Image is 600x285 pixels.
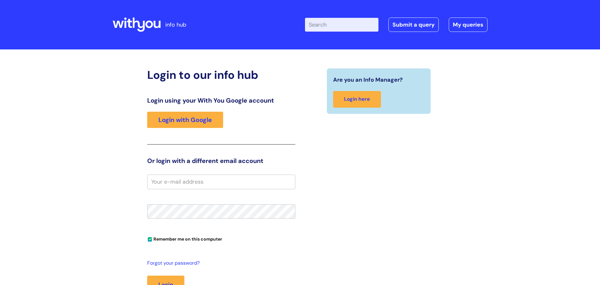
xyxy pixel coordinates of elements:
a: Forgot your password? [147,259,292,268]
a: My queries [449,18,487,32]
a: Login with Google [147,112,223,128]
input: Remember me on this computer [148,237,152,242]
h3: Login using your With You Google account [147,97,295,104]
h2: Login to our info hub [147,68,295,82]
label: Remember me on this computer [147,235,222,242]
a: Submit a query [388,18,439,32]
input: Search [305,18,378,32]
span: Are you an Info Manager? [333,75,403,85]
a: Login here [333,91,381,108]
input: Your e-mail address [147,175,295,189]
p: info hub [165,20,186,30]
div: You can uncheck this option if you're logging in from a shared device [147,234,295,244]
h3: Or login with a different email account [147,157,295,165]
